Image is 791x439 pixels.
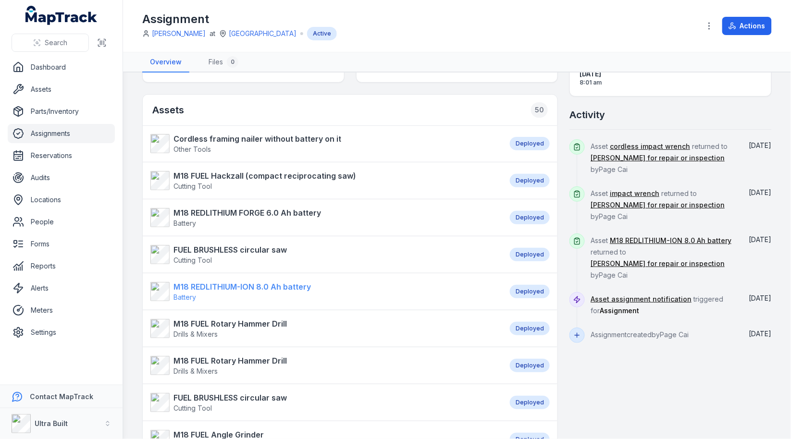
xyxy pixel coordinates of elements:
[8,234,115,254] a: Forms
[510,285,550,298] div: Deployed
[307,27,337,40] div: Active
[227,56,238,68] div: 0
[142,52,189,73] a: Overview
[8,58,115,77] a: Dashboard
[510,322,550,335] div: Deployed
[510,211,550,224] div: Deployed
[173,207,321,219] strong: M18 REDLITHIUM FORGE 6.0 Ah battery
[591,200,725,210] a: [PERSON_NAME] for repair or inspection
[173,219,196,227] span: Battery
[600,306,639,315] span: Assignment
[510,174,550,187] div: Deployed
[749,329,772,338] span: [DATE]
[591,153,725,163] a: [PERSON_NAME] for repair or inspection
[591,259,725,268] a: [PERSON_NAME] for repair or inspection
[173,133,341,145] strong: Cordless framing nailer without battery on it
[749,141,772,149] time: 03/10/2025, 1:40:44 pm
[150,355,500,376] a: M18 FUEL Rotary Hammer DrillDrills & Mixers
[580,79,667,86] span: 8:01 am
[591,294,692,304] a: Asset assignment notification
[749,294,772,302] span: [DATE]
[150,281,500,302] a: M18 REDLITHIUM-ION 8.0 Ah batteryBattery
[591,295,723,315] span: triggered for
[510,137,550,150] div: Deployed
[510,359,550,372] div: Deployed
[580,69,667,86] time: 17/07/2025, 8:01:04 am
[531,102,548,118] div: 50
[8,323,115,342] a: Settings
[8,102,115,121] a: Parts/Inventory
[173,318,287,329] strong: M18 FUEL Rotary Hammer Drill
[150,318,500,339] a: M18 FUEL Rotary Hammer DrillDrills & Mixers
[749,188,772,196] span: [DATE]
[8,301,115,320] a: Meters
[8,212,115,232] a: People
[749,235,772,244] span: [DATE]
[173,281,311,293] strong: M18 REDLITHIUM-ION 8.0 Ah battery
[591,189,725,220] span: Asset returned to by Page Cai
[229,29,297,38] a: [GEOGRAPHIC_DATA]
[510,248,550,261] div: Deployed
[173,330,218,338] span: Drills & Mixers
[25,6,98,25] a: MapTrack
[152,102,548,118] h2: Assets
[45,38,67,48] span: Search
[12,34,89,52] button: Search
[8,190,115,209] a: Locations
[173,244,287,256] strong: FUEL BRUSHLESS circular saw
[610,189,659,198] a: impact wrench
[142,12,337,27] h1: Assignment
[173,367,218,375] span: Drills & Mixers
[173,404,212,412] span: Cutting Tool
[173,355,287,366] strong: M18 FUEL Rotary Hammer Drill
[173,170,356,182] strong: M18 FUEL Hackzall (compact reciprocating saw)
[173,182,212,190] span: Cutting Tool
[749,235,772,244] time: 11/09/2025, 10:06:07 am
[722,17,772,35] button: Actions
[35,419,68,427] strong: Ultra Built
[749,294,772,302] time: 17/07/2025, 8:05:00 am
[210,29,215,38] span: at
[150,170,500,191] a: M18 FUEL Hackzall (compact reciprocating saw)Cutting Tool
[591,330,689,339] span: Assignment created by Page Cai
[173,145,211,153] span: Other Tools
[749,141,772,149] span: [DATE]
[510,396,550,409] div: Deployed
[8,279,115,298] a: Alerts
[201,52,246,73] a: Files0
[173,256,212,264] span: Cutting Tool
[8,256,115,276] a: Reports
[150,392,500,413] a: FUEL BRUSHLESS circular sawCutting Tool
[8,80,115,99] a: Assets
[152,29,206,38] a: [PERSON_NAME]
[173,293,196,301] span: Battery
[8,168,115,187] a: Audits
[8,146,115,165] a: Reservations
[8,124,115,143] a: Assignments
[610,236,731,245] a: M18 REDLITHIUM-ION 8.0 Ah battery
[173,392,287,403] strong: FUEL BRUSHLESS circular saw
[150,207,500,228] a: M18 REDLITHIUM FORGE 6.0 Ah batteryBattery
[591,236,731,279] span: Asset returned to by Page Cai
[150,244,500,265] a: FUEL BRUSHLESS circular sawCutting Tool
[580,69,667,79] span: [DATE]
[569,108,605,122] h2: Activity
[610,142,690,151] a: cordless impact wrench
[591,142,728,173] span: Asset returned to by Page Cai
[749,188,772,196] time: 03/10/2025, 12:32:31 pm
[749,329,772,338] time: 17/07/2025, 8:01:04 am
[30,392,93,401] strong: Contact MapTrack
[150,133,500,154] a: Cordless framing nailer without battery on itOther Tools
